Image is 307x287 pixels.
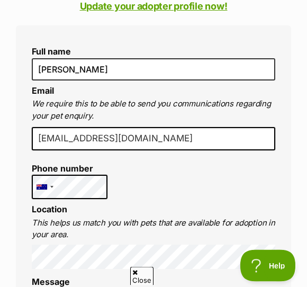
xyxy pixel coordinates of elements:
[80,1,228,12] a: Update your adopter profile now!
[240,250,296,282] iframe: Help Scout Beacon - Open
[32,204,67,215] label: Location
[32,176,57,199] div: Australia: +61
[32,164,107,174] label: Phone number
[32,59,275,81] input: E.g. Jimmy Chew
[32,47,275,57] label: Full name
[32,86,54,96] label: Email
[130,267,153,285] span: Close
[32,218,275,241] p: This helps us match you with pets that are available for adoption in your area.
[32,98,275,122] p: We require this to be able to send you communications regarding your pet enquiry.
